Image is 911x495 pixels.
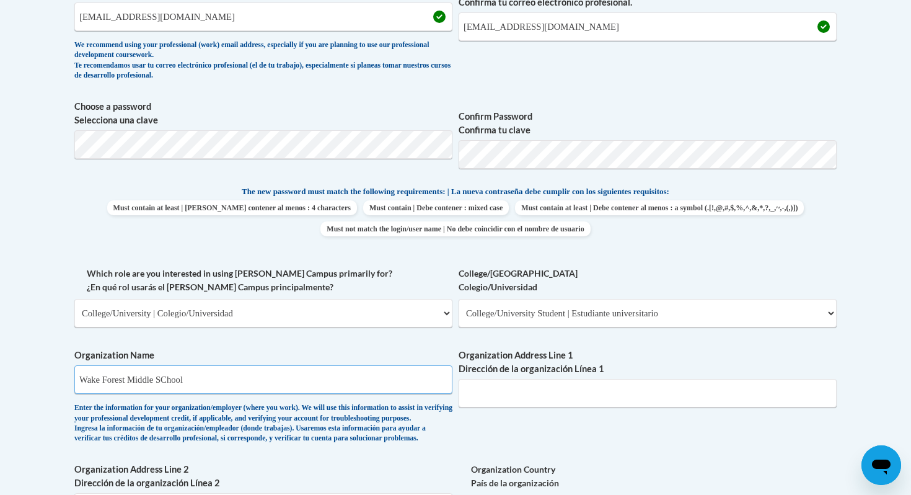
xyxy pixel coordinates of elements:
[107,200,357,215] span: Must contain at least | [PERSON_NAME] contener al menos : 4 characters
[515,200,804,215] span: Must contain at least | Debe contener al menos : a symbol (.[!,@,#,$,%,^,&,*,?,_,~,-,(,)])
[861,445,901,485] iframe: Button to launch messaging window
[242,186,669,197] span: The new password must match the following requirements: | La nueva contraseña debe cumplir con lo...
[363,200,509,215] span: Must contain | Debe contener : mixed case
[459,349,837,376] label: Organization Address Line 1 Dirección de la organización Línea 1
[320,221,590,236] span: Must not match the login/user name | No debe coincidir con el nombre de usuario
[74,463,452,490] label: Organization Address Line 2 Dirección de la organización Línea 2
[459,463,837,490] label: Organization Country País de la organización
[459,267,837,294] label: College/[GEOGRAPHIC_DATA] Colegio/Universidad
[459,12,837,41] input: Required
[459,110,837,137] label: Confirm Password Confirma tu clave
[74,349,452,362] label: Organization Name
[74,267,452,294] label: Which role are you interested in using [PERSON_NAME] Campus primarily for? ¿En qué rol usarás el ...
[74,2,452,31] input: Metadata input
[74,403,452,444] div: Enter the information for your organization/employer (where you work). We will use this informati...
[74,100,452,127] label: Choose a password Selecciona una clave
[459,379,837,408] input: Metadata input
[74,365,452,394] input: Metadata input
[74,40,452,81] div: We recommend using your professional (work) email address, especially if you are planning to use ...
